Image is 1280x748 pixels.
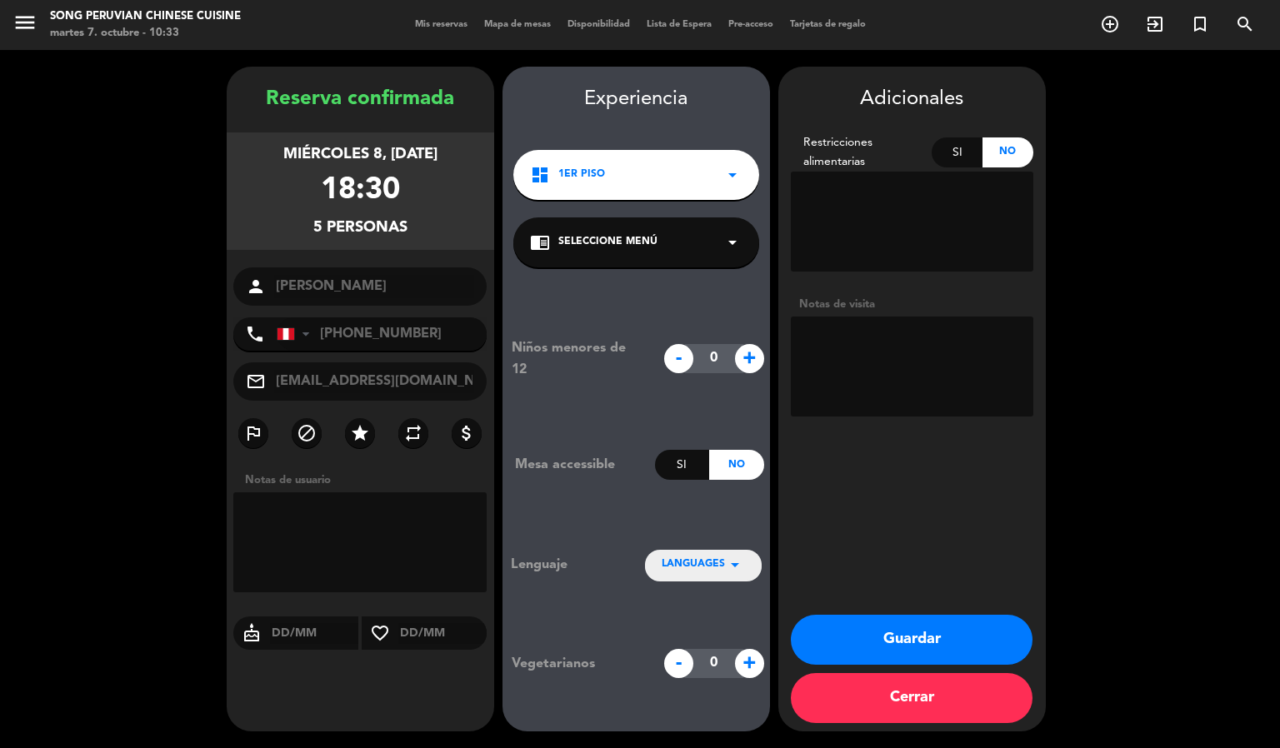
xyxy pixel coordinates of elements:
i: exit_to_app [1145,14,1165,34]
div: Song Peruvian Chinese Cuisine [50,8,241,25]
i: menu [12,10,37,35]
i: outlined_flag [243,423,263,443]
span: Pre-acceso [720,20,782,29]
div: Lenguaje [511,554,617,576]
i: star [350,423,370,443]
span: Disponibilidad [559,20,638,29]
div: miércoles 8, [DATE] [283,142,437,167]
div: 18:30 [321,167,400,216]
i: add_circle_outline [1100,14,1120,34]
i: arrow_drop_down [725,555,745,575]
i: phone [245,324,265,344]
i: favorite_border [362,623,398,643]
div: Experiencia [502,83,770,116]
div: No [982,137,1033,167]
span: - [664,649,693,678]
div: Vegetarianos [499,653,655,675]
span: Tarjetas de regalo [782,20,874,29]
span: Mis reservas [407,20,476,29]
span: Seleccione Menú [558,234,657,251]
span: + [735,649,764,678]
i: block [297,423,317,443]
div: Mesa accessible [502,454,655,476]
button: Guardar [791,615,1032,665]
i: attach_money [457,423,477,443]
div: Notas de visita [791,296,1033,313]
i: cake [233,623,270,643]
input: DD/MM [398,623,487,644]
div: Peru (Perú): +51 [277,318,316,350]
button: menu [12,10,37,41]
div: Si [932,137,982,167]
i: arrow_drop_down [722,232,742,252]
button: Cerrar [791,673,1032,723]
div: 5 personas [313,216,407,240]
div: martes 7. octubre - 10:33 [50,25,241,42]
div: Niños menores de 12 [499,337,655,381]
div: No [709,450,763,480]
i: repeat [403,423,423,443]
div: Si [655,450,709,480]
span: Mapa de mesas [476,20,559,29]
div: Restricciones alimentarias [791,133,932,172]
i: dashboard [530,165,550,185]
span: + [735,344,764,373]
i: turned_in_not [1190,14,1210,34]
i: person [246,277,266,297]
input: DD/MM [270,623,359,644]
div: Adicionales [791,83,1033,116]
span: Lista de Espera [638,20,720,29]
i: search [1235,14,1255,34]
span: 1er piso [558,167,605,183]
div: Notas de usuario [237,471,494,489]
div: Reserva confirmada [227,83,494,116]
span: - [664,344,693,373]
i: mail_outline [246,372,266,391]
i: chrome_reader_mode [530,232,550,252]
span: LANGUAGES [662,556,725,573]
i: arrow_drop_down [722,165,742,185]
